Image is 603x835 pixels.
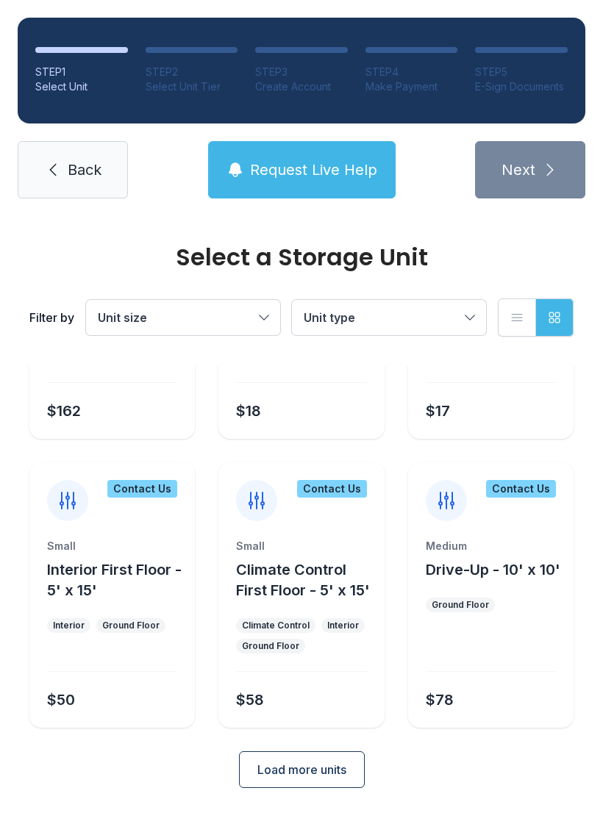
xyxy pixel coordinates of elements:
span: Load more units [257,761,346,778]
div: $50 [47,689,75,710]
div: $17 [426,401,450,421]
div: Ground Floor [432,599,489,611]
div: Interior [327,620,359,631]
div: STEP 3 [255,65,348,79]
div: Contact Us [297,480,367,498]
button: Interior First Floor - 5' x 15' [47,559,189,601]
button: Climate Control First Floor - 5' x 15' [236,559,378,601]
span: Climate Control First Floor - 5' x 15' [236,561,370,599]
div: Medium [426,539,556,553]
span: Back [68,160,101,180]
span: Drive-Up - 10' x 10' [426,561,560,578]
button: Unit type [292,300,486,335]
div: Create Account [255,79,348,94]
div: Contact Us [107,480,177,498]
div: Ground Floor [102,620,160,631]
div: STEP 5 [475,65,568,79]
div: Small [47,539,177,553]
div: $18 [236,401,261,421]
div: Ground Floor [242,640,299,652]
span: Next [502,160,535,180]
span: Interior First Floor - 5' x 15' [47,561,182,599]
span: Request Live Help [250,160,377,180]
div: Select Unit Tier [146,79,238,94]
div: $78 [426,689,454,710]
button: Drive-Up - 10' x 10' [426,559,560,580]
div: Small [236,539,366,553]
div: $162 [47,401,81,421]
div: Climate Control [242,620,310,631]
div: Make Payment [365,79,458,94]
span: Unit size [98,310,147,325]
span: Unit type [304,310,355,325]
div: E-Sign Documents [475,79,568,94]
div: Contact Us [486,480,556,498]
div: STEP 4 [365,65,458,79]
div: Select Unit [35,79,128,94]
div: Select a Storage Unit [29,246,574,269]
div: Filter by [29,309,74,326]
div: $58 [236,689,264,710]
div: STEP 2 [146,65,238,79]
button: Unit size [86,300,280,335]
div: STEP 1 [35,65,128,79]
div: Interior [53,620,85,631]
